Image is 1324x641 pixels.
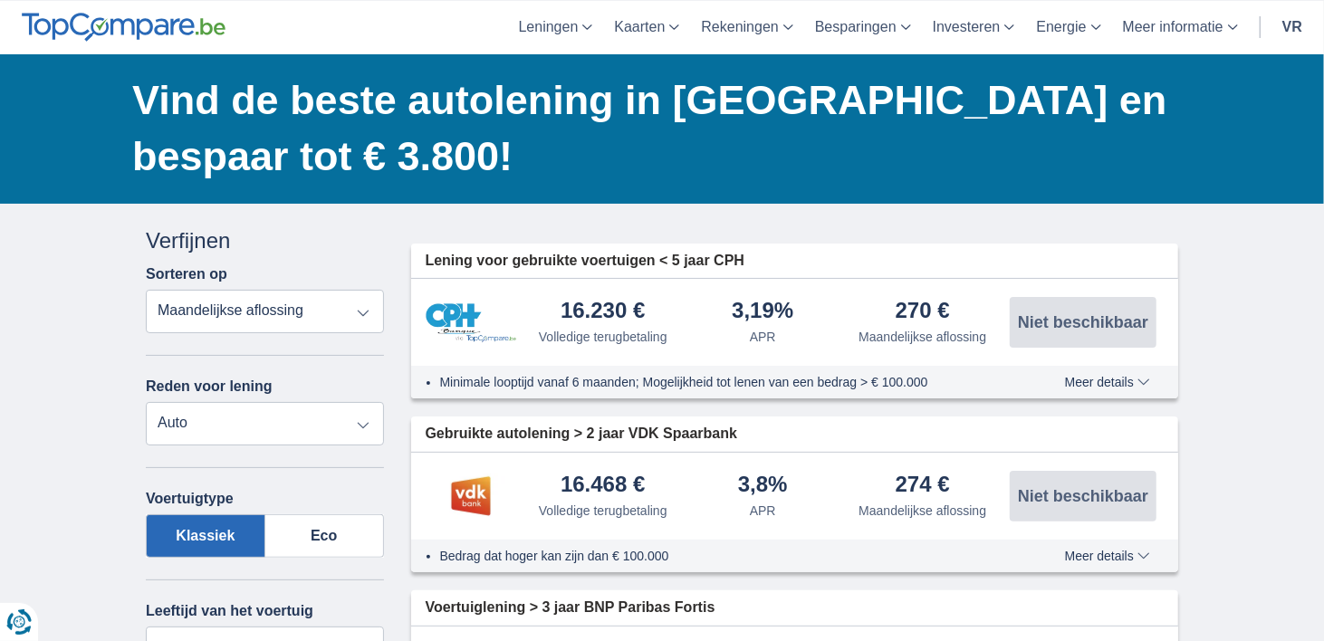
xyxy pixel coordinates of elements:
[804,1,922,54] a: Besparingen
[859,503,986,518] font: Maandelijkse aflossing
[1025,1,1111,54] a: Energie
[146,266,227,282] font: Sorteren op
[750,330,776,344] font: APR
[1010,471,1156,521] button: Niet beschikbaar
[539,503,667,518] font: Volledige terugbetaling
[1051,549,1164,563] button: Meer details
[426,253,745,268] font: Lening voor gebruikte voertuigen < 5 jaar CPH
[738,472,788,496] font: 3,8%
[896,472,950,496] font: 274 €
[750,503,776,518] font: APR
[690,1,803,54] a: Rekeningen
[561,472,645,496] font: 16.468 €
[519,19,579,34] font: Leningen
[426,474,516,519] img: Persoonlijke lening van VDK bank
[561,298,645,322] font: 16.230 €
[311,528,337,543] font: Eco
[508,1,604,54] a: Leningen
[701,19,778,34] font: Rekeningen
[933,19,1001,34] font: Investeren
[1282,19,1302,34] font: vr
[22,13,225,42] img: TopVergelijken
[426,426,738,441] font: Gebruikte autolening > 2 jaar VDK Spaarbank
[440,549,669,563] font: Bedrag dat hoger kan zijn dan € 100.000
[1112,1,1249,54] a: Meer informatie
[922,1,1026,54] a: Investeren
[539,330,667,344] font: Volledige terugbetaling
[440,375,928,389] font: Minimale looptijd vanaf 6 maanden; Mogelijkheid tot lenen van een bedrag > € 100.000
[176,528,235,543] font: Klassiek
[603,1,690,54] a: Kaarten
[1018,487,1148,505] font: Niet beschikbaar
[146,603,313,618] font: Leeftijd van het voertuig
[426,303,516,342] img: Persoonlijke lening van CPH Bank
[146,378,273,394] font: Reden voor lening
[1051,375,1164,389] button: Meer details
[732,298,793,322] font: 3,19%
[1123,19,1223,34] font: Meer informatie
[1271,1,1313,54] a: vr
[859,330,986,344] font: Maandelijkse aflossing
[426,599,715,615] font: Voertuiglening > 3 jaar BNP Paribas Fortis
[1065,549,1134,563] font: Meer details
[146,491,234,506] font: Voertuigtype
[614,19,665,34] font: Kaarten
[1010,297,1156,348] button: Niet beschikbaar
[146,228,230,253] font: Verfijnen
[1018,313,1148,331] font: Niet beschikbaar
[1036,19,1086,34] font: Energie
[1065,375,1134,389] font: Meer details
[896,298,950,322] font: 270 €
[815,19,897,34] font: Besparingen
[132,77,1167,179] font: Vind de beste autolening in [GEOGRAPHIC_DATA] en bespaar tot € 3.800!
